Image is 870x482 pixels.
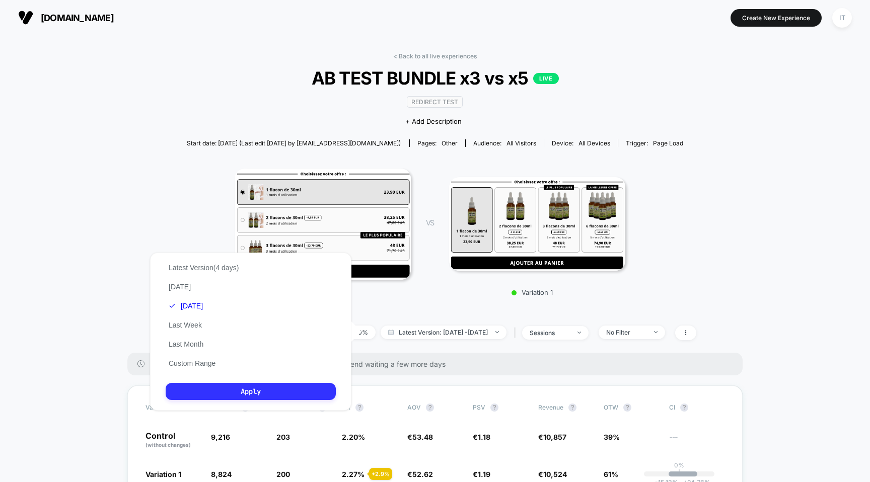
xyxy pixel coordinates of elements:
p: Control [146,432,201,449]
span: € [538,433,566,441]
button: ? [426,404,434,412]
div: IT [832,8,852,28]
span: € [538,470,567,478]
span: 52.62 [412,470,433,478]
img: end [577,332,581,334]
a: < Back to all live experiences [393,52,477,60]
span: [DOMAIN_NAME] [41,13,114,23]
button: ? [680,404,688,412]
button: Last Week [166,320,205,330]
span: CI [669,404,724,412]
p: 0% [674,461,684,469]
div: No Filter [606,329,646,336]
button: Custom Range [166,359,219,368]
img: Control main [235,169,411,280]
span: | [512,326,522,340]
span: --- [669,434,724,449]
span: 10,857 [543,433,566,441]
span: 1.18 [478,433,490,441]
button: IT [829,8,855,28]
span: 2.27 % [342,470,365,478]
span: There are still no statistically significant results. We recommend waiting a few more days [155,360,722,368]
span: AOV [407,404,421,411]
button: Apply [166,383,336,400]
span: Page Load [653,139,683,147]
span: Start date: [DATE] (Last edit [DATE] by [EMAIL_ADDRESS][DOMAIN_NAME]) [187,139,401,147]
span: other [442,139,458,147]
img: end [654,331,658,333]
span: Device: [544,139,618,147]
img: Visually logo [18,10,33,25]
img: end [495,331,499,333]
p: LIVE [533,73,558,84]
span: all devices [578,139,610,147]
button: ? [568,404,576,412]
span: Latest Version: [DATE] - [DATE] [381,326,506,339]
span: All Visitors [506,139,536,147]
span: 61% [604,470,618,478]
button: ? [490,404,498,412]
span: 8,824 [211,470,232,478]
span: € [407,433,433,441]
p: | [678,469,680,476]
button: Last Month [166,340,206,349]
div: sessions [530,329,570,337]
button: [DOMAIN_NAME] [15,10,117,26]
img: calendar [388,330,394,335]
span: 9,216 [211,433,230,441]
span: 2.20 % [342,433,365,441]
span: Revenue [538,404,563,411]
span: 53.48 [412,433,433,441]
button: ? [623,404,631,412]
button: [DATE] [166,282,194,291]
div: Audience: [473,139,536,147]
button: Create New Experience [731,9,822,27]
span: 203 [276,433,290,441]
span: Redirect Test [407,96,463,108]
span: 10,524 [543,470,567,478]
button: Latest Version(4 days) [166,263,242,272]
span: + Add Description [405,117,462,127]
span: PSV [473,404,485,411]
button: [DATE] [166,301,206,310]
span: 1.19 [478,470,490,478]
span: OTW [604,404,659,412]
span: Variation 1 [146,470,181,478]
span: (without changes) [146,442,191,448]
div: Trigger: [626,139,683,147]
span: VS [426,218,434,227]
span: AB TEST BUNDLE x3 vs x5 [200,67,670,89]
div: + 2.9 % [369,468,392,480]
div: Pages: [417,139,458,147]
span: € [407,470,433,478]
span: € [473,433,490,441]
img: Variation 1 main [449,177,625,271]
p: Variation 1 [444,288,620,296]
span: 39% [604,433,620,441]
span: € [473,470,490,478]
span: 200 [276,470,290,478]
